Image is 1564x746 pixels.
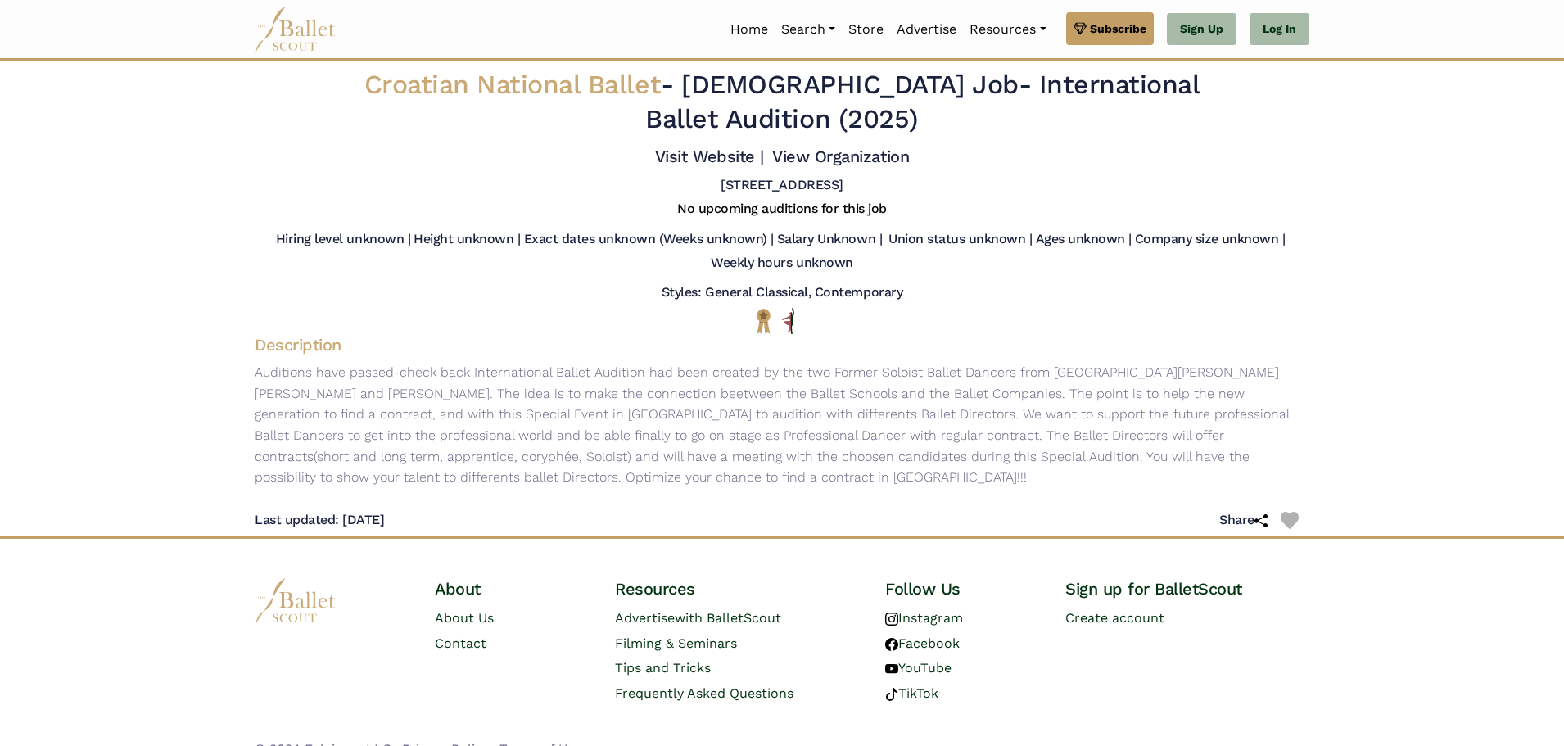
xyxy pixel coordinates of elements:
a: Tips and Tricks [615,660,711,676]
img: logo [255,578,337,623]
h4: Follow Us [885,578,1039,599]
a: Advertise [890,12,963,47]
h4: Description [242,334,1322,355]
a: Log In [1250,13,1309,46]
h4: Sign up for BalletScout [1065,578,1309,599]
h5: Union status unknown | [888,231,1032,248]
h2: - - International Ballet Audition (2025) [345,68,1219,136]
a: Visit Website | [655,147,764,166]
a: Subscribe [1066,12,1154,45]
a: Home [724,12,775,47]
a: Create account [1065,610,1164,626]
h5: Height unknown | [414,231,520,248]
img: tiktok logo [885,688,898,701]
h5: Salary Unknown | [777,231,882,248]
a: Search [775,12,842,47]
h5: Company size unknown | [1135,231,1285,248]
img: gem.svg [1074,20,1087,38]
span: Subscribe [1090,20,1146,38]
h5: [STREET_ADDRESS] [721,177,843,194]
span: with BalletScout [675,610,781,626]
a: Sign Up [1167,13,1236,46]
img: National [753,308,774,333]
h5: Last updated: [DATE] [255,512,384,529]
img: Heart [1281,512,1299,530]
a: Instagram [885,610,963,626]
h5: Hiring level unknown | [276,231,410,248]
a: Filming & Seminars [615,635,737,651]
img: All [782,308,794,334]
img: facebook logo [885,638,898,651]
span: Croatian National Ballet [364,69,661,100]
a: Contact [435,635,486,651]
a: Facebook [885,635,960,651]
a: Advertisewith BalletScout [615,610,781,626]
a: Frequently Asked Questions [615,685,793,701]
span: [DEMOGRAPHIC_DATA] Job [681,69,1018,100]
h5: Exact dates unknown (Weeks unknown) | [524,231,774,248]
h5: Weekly hours unknown [711,255,852,272]
h5: No upcoming auditions for this job [677,201,887,218]
h5: Ages unknown | [1036,231,1132,248]
img: instagram logo [885,613,898,626]
h4: Resources [615,578,859,599]
a: YouTube [885,660,952,676]
a: View Organization [772,147,909,166]
h5: Styles: General Classical, Contemporary [662,284,902,301]
a: About Us [435,610,494,626]
img: youtube logo [885,662,898,676]
h5: Share [1219,512,1281,529]
a: TikTok [885,685,938,701]
a: Store [842,12,890,47]
a: Resources [963,12,1052,47]
p: Auditions have passed-check back International Ballet Audition had been created by the two Former... [242,362,1322,488]
h4: About [435,578,589,599]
